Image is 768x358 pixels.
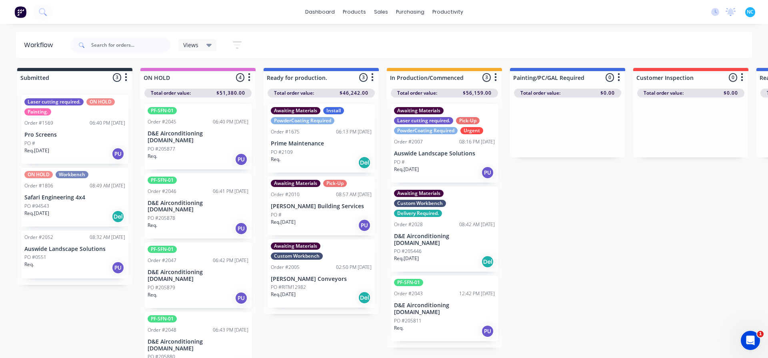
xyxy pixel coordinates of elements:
[56,171,88,178] div: Workbench
[336,128,372,135] div: 06:13 PM [DATE]
[600,89,615,97] span: $0.00
[213,118,248,125] div: 06:40 PM [DATE]
[394,138,423,145] div: Order #2007
[14,6,26,18] img: Factory
[271,291,296,298] p: Req. [DATE]
[213,188,248,195] div: 06:41 PM [DATE]
[213,326,248,334] div: 06:43 PM [DATE]
[271,219,296,226] p: Req. [DATE]
[644,89,684,97] span: Total order value:
[271,107,320,114] div: Awaiting Materials
[24,203,49,210] p: PO #94543
[144,173,252,239] div: PF-SFN-01Order #204606:41 PM [DATE]D&E Airconditioning [DOMAIN_NAME]PO #205878Req.PU
[391,187,498,272] div: Awaiting MaterialsCustom WorkbenchDelivery Required.Order #202808:42 AM [DATE]D&E Airconditioning...
[112,147,124,160] div: PU
[394,150,495,157] p: Auswide Landscape Solutions
[394,279,423,286] div: PF-SFN-01
[148,130,248,144] p: D&E Airconditioning [DOMAIN_NAME]
[394,302,495,316] p: D&E Airconditioning [DOMAIN_NAME]
[148,118,176,125] div: Order #2045
[370,6,392,18] div: sales
[336,264,372,271] div: 02:50 PM [DATE]
[323,180,347,187] div: Pick-Up
[271,156,280,163] p: Req.
[91,37,170,53] input: Search for orders...
[148,222,157,229] p: Req.
[24,119,53,127] div: Order #1569
[358,156,371,169] div: Del
[481,325,494,338] div: PU
[481,255,494,268] div: Del
[394,221,423,228] div: Order #2028
[271,211,282,219] p: PO #
[394,159,405,166] p: PO #
[148,215,175,222] p: PO #205878
[340,89,368,97] span: $46,242.00
[271,128,300,135] div: Order #1675
[21,95,128,164] div: Laser cutting required.ON HOLDPainting.Order #156906:40 PM [DATE]Pro ScreensPO #Req.[DATE]PU
[339,6,370,18] div: products
[271,276,372,282] p: [PERSON_NAME] Conveyors
[747,8,754,16] span: NC
[148,200,248,213] p: D&E Airconditioning [DOMAIN_NAME]
[24,131,125,138] p: Pro Screens
[724,89,738,97] span: $0.00
[394,127,458,134] div: PowderCoating Required
[148,188,176,195] div: Order #2046
[24,147,49,154] p: Req. [DATE]
[24,234,53,241] div: Order #2052
[394,107,444,114] div: Awaiting Materials
[481,166,494,179] div: PU
[90,119,125,127] div: 06:40 PM [DATE]
[358,291,371,304] div: Del
[271,180,320,187] div: Awaiting Materials
[268,104,375,173] div: Awaiting MaterialsInstallPowderCoating RequiredOrder #167506:13 PM [DATE]Prime MaintenancePO #210...
[148,153,157,160] p: Req.
[148,257,176,264] div: Order #2047
[392,6,428,18] div: purchasing
[24,182,53,189] div: Order #1806
[391,276,498,341] div: PF-SFN-01Order #204312:42 PM [DATE]D&E Airconditioning [DOMAIN_NAME]PO #205811Req.PU
[459,290,495,297] div: 12:42 PM [DATE]
[463,89,492,97] span: $56,159.00
[271,149,293,156] p: PO #2109
[148,107,177,114] div: PF-SFN-01
[757,331,764,337] span: 1
[268,239,375,308] div: Awaiting MaterialsCustom WorkbenchOrder #200502:50 PM [DATE][PERSON_NAME] ConveyorsPO #RITM12982R...
[394,166,419,173] p: Req. [DATE]
[271,253,323,260] div: Custom Workbench
[24,171,53,178] div: ON HOLD
[148,177,177,184] div: PF-SFN-01
[271,117,334,124] div: PowderCoating Required
[24,40,57,50] div: Workflow
[391,104,498,183] div: Awaiting MaterialsLaser cutting required.Pick-UpPowderCoating RequiredUrgentOrder #200708:16 PM [...
[274,89,314,97] span: Total order value:
[148,291,157,298] p: Req.
[148,269,248,282] p: D&E Airconditioning [DOMAIN_NAME]
[148,246,177,253] div: PF-SFN-01
[148,326,176,334] div: Order #2048
[301,6,339,18] a: dashboard
[520,89,560,97] span: Total order value:
[148,338,248,352] p: D&E Airconditioning [DOMAIN_NAME]
[24,194,125,201] p: Safari Engineering 4x4
[183,41,198,49] span: Views
[741,331,760,350] iframe: Intercom live chat
[271,140,372,147] p: Prime Maintenance
[459,221,495,228] div: 08:42 AM [DATE]
[148,315,177,322] div: PF-SFN-01
[394,210,442,217] div: Delivery Required.
[271,203,372,210] p: [PERSON_NAME] Building Services
[459,138,495,145] div: 08:16 PM [DATE]
[144,104,252,169] div: PF-SFN-01Order #204506:40 PM [DATE]D&E Airconditioning [DOMAIN_NAME]PO #205877Req.PU
[213,257,248,264] div: 06:42 PM [DATE]
[112,210,124,223] div: Del
[358,219,371,232] div: PU
[86,98,115,105] div: ON HOLD
[90,234,125,241] div: 08:32 AM [DATE]
[235,153,248,166] div: PU
[21,168,128,227] div: ON HOLDWorkbenchOrder #180608:49 AM [DATE]Safari Engineering 4x4PO #94543Req.[DATE]Del
[148,145,175,153] p: PO #205877
[394,317,422,324] p: PO #205811
[397,89,437,97] span: Total order value:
